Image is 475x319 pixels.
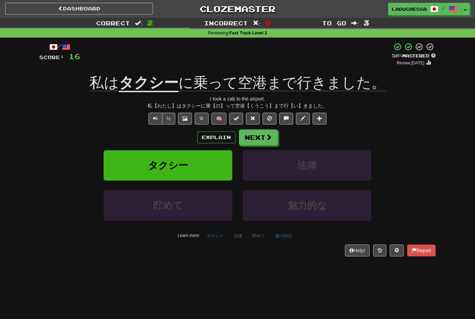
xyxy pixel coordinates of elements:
[373,245,386,256] button: Round history (alt+y)
[363,18,369,27] span: 3
[147,113,175,125] div: Text-to-speech controls
[135,20,143,26] span: :
[69,52,80,61] span: 16
[178,74,386,91] span: に乗って空港まで行きました。
[148,113,162,125] button: Play sentence audio (ctl+space)
[249,231,269,241] button: 貯めて
[313,113,327,125] button: Add to collection (alt+a)
[345,245,370,256] button: Help!
[89,74,119,91] span: 私は
[407,245,436,256] button: Report
[163,3,311,15] a: Clozemaster
[392,6,427,12] span: laduchessa
[178,233,200,238] small: Learn more:
[178,113,192,125] button: Show image (alt+x)
[397,61,425,65] small: Review: [DATE]
[279,113,293,125] button: Discuss sentence (alt+u)
[96,19,130,26] span: Correct
[288,200,327,211] span: 魅力的な
[392,53,436,59] div: Mastered
[147,18,153,27] span: 2
[253,20,260,26] span: :
[39,95,436,102] div: I took a cab to the airport.
[104,190,232,221] button: 貯めて
[239,129,278,145] button: Next
[243,150,371,181] button: 法律
[296,113,310,125] button: Edit sentence (alt+d)
[39,102,436,109] div: 私【わたし】はタクシーに乗【の】って空港【くうこう】まで行【い】きました。
[230,231,246,241] button: 法律
[392,53,402,58] span: 50 %
[263,113,276,125] button: Ignore sentence (alt+i)
[246,113,260,125] button: Reset to 0% Mastered (alt+r)
[204,19,248,26] span: Incorrect
[322,19,346,26] span: To go
[265,18,271,27] span: 0
[148,160,188,171] span: タクシー
[162,113,175,125] button: ½
[203,231,227,241] button: タクシー
[211,113,226,125] button: 🧠
[104,150,232,181] button: タクシー
[119,74,178,92] u: タクシー
[442,6,445,10] span: /
[197,131,235,143] button: Explain
[243,190,371,221] button: 魅力的な
[39,54,64,60] span: Score:
[388,3,461,15] a: laduchessa /
[5,3,153,15] a: Dashboard
[229,113,243,125] button: Set this sentence to 100% Mastered (alt+m)
[351,20,359,26] span: :
[230,31,267,35] strong: Fast Track Level 2
[195,113,209,125] button: Favorite sentence (alt+f)
[39,42,80,51] div: /
[272,231,296,241] button: 魅力的な
[153,200,183,211] span: 貯めて
[297,160,317,171] span: 法律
